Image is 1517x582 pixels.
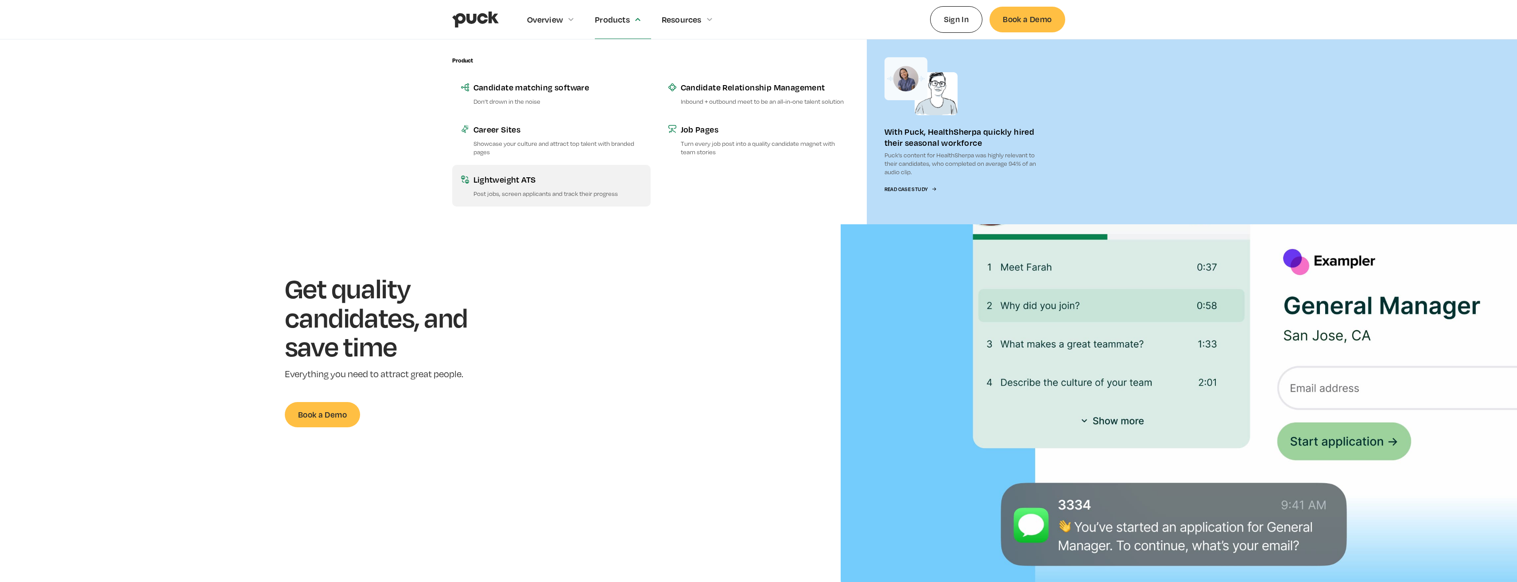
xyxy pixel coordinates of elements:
[595,15,630,24] div: Products
[473,124,642,135] div: Career Sites
[452,57,473,64] div: Product
[473,189,642,198] p: Post jobs, screen applicants and track their progress
[473,174,642,185] div: Lightweight ATS
[660,115,858,165] a: Job PagesTurn every job post into a quality candidate magnet with team stories
[452,165,651,207] a: Lightweight ATSPost jobs, screen applicants and track their progress
[285,368,495,381] p: Everything you need to attract great people.
[527,15,563,24] div: Overview
[662,15,702,24] div: Resources
[885,187,928,192] div: Read Case Study
[681,139,849,156] p: Turn every job post into a quality candidate magnet with team stories
[285,402,360,427] a: Book a Demo
[867,39,1065,224] a: With Puck, HealthSherpa quickly hired their seasonal workforcePuck’s content for HealthSherpa was...
[930,6,983,32] a: Sign In
[885,151,1048,176] p: Puck’s content for HealthSherpa was highly relevant to their candidates, who completed on average...
[473,139,642,156] p: Showcase your culture and attract top talent with branded pages
[681,82,849,93] div: Candidate Relationship Management
[452,73,651,114] a: Candidate matching softwareDon’t drown in the noise
[989,7,1065,32] a: Book a Demo
[473,82,642,93] div: Candidate matching software
[681,124,849,135] div: Job Pages
[285,273,495,361] h1: Get quality candidates, and save time
[452,115,651,165] a: Career SitesShowcase your culture and attract top talent with branded pages
[660,73,858,114] a: Candidate Relationship ManagementInbound + outbound meet to be an all-in-one talent solution
[681,97,849,105] p: Inbound + outbound meet to be an all-in-one talent solution
[885,126,1048,148] div: With Puck, HealthSherpa quickly hired their seasonal workforce
[473,97,642,105] p: Don’t drown in the noise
